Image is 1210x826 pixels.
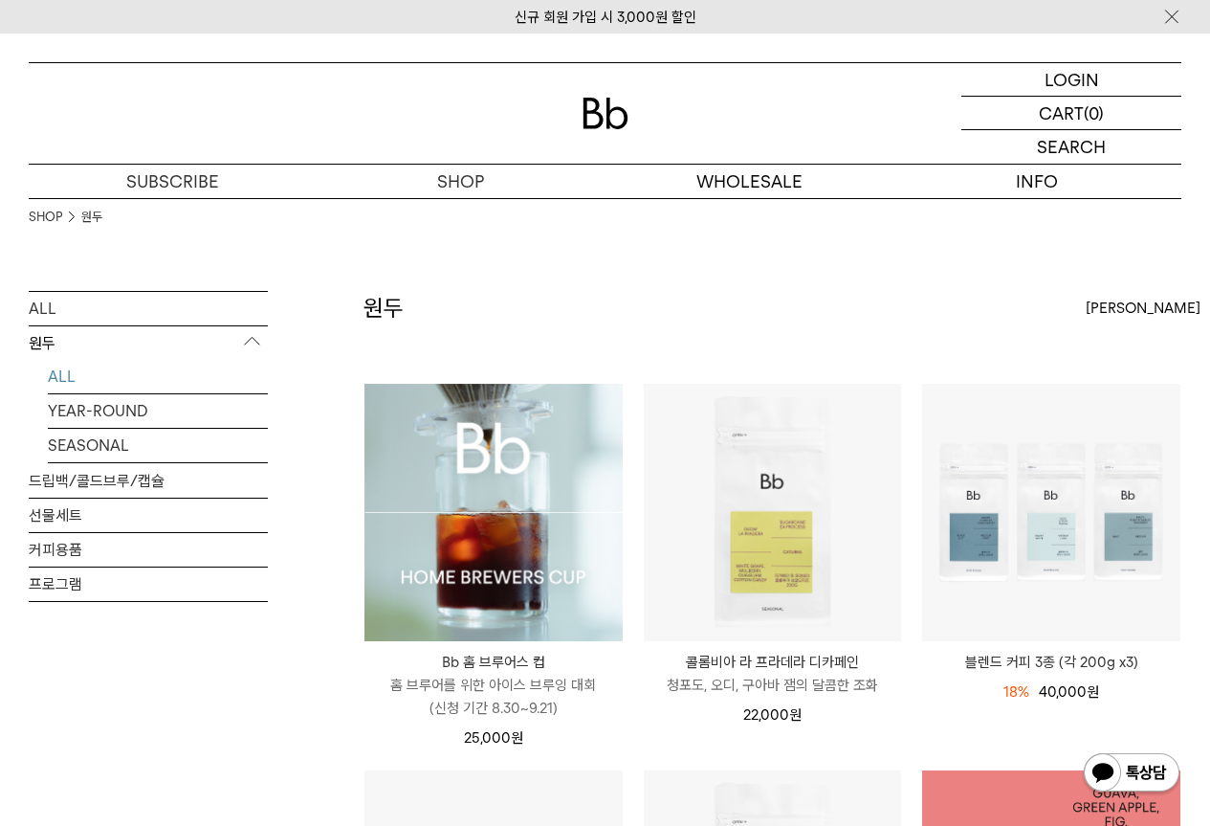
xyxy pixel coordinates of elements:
[922,651,1180,674] a: 블렌드 커피 3종 (각 200g x3)
[743,706,802,724] span: 22,000
[29,499,268,532] a: 선물세트
[583,98,628,129] img: 로고
[81,208,102,227] a: 원두
[515,9,696,26] a: 신규 회원 가입 시 3,000원 할인
[48,429,268,462] a: SEASONAL
[364,651,623,720] a: Bb 홈 브루어스 컵 홈 브루어를 위한 아이스 브루잉 대회(신청 기간 8.30~9.21)
[48,394,268,428] a: YEAR-ROUND
[1045,63,1099,96] p: LOGIN
[789,706,802,724] span: 원
[605,165,893,198] p: WHOLESALE
[961,97,1181,130] a: CART (0)
[364,674,623,720] p: 홈 브루어를 위한 아이스 브루잉 대회 (신청 기간 8.30~9.21)
[644,651,902,674] p: 콜롬비아 라 프라데라 디카페인
[317,165,605,198] a: SHOP
[644,674,902,697] p: 청포도, 오디, 구아바 잼의 달콤한 조화
[1082,751,1181,797] img: 카카오톡 채널 1:1 채팅 버튼
[29,533,268,567] a: 커피용품
[961,63,1181,97] a: LOGIN
[1084,97,1104,129] p: (0)
[644,384,902,642] img: 콜롬비아 라 프라데라 디카페인
[29,292,268,325] a: ALL
[29,464,268,498] a: 드립백/콜드브루/캡슐
[364,384,623,642] img: Bb 홈 브루어스 컵
[893,165,1181,198] p: INFO
[644,651,902,697] a: 콜롬비아 라 프라데라 디카페인 청포도, 오디, 구아바 잼의 달콤한 조화
[1003,681,1029,703] div: 18%
[464,729,523,747] span: 25,000
[1039,683,1099,701] span: 40,000
[29,326,268,361] p: 원두
[1039,97,1084,129] p: CART
[363,292,404,324] h2: 원두
[48,360,268,393] a: ALL
[1037,130,1106,164] p: SEARCH
[511,729,523,747] span: 원
[29,165,317,198] a: SUBSCRIBE
[1086,297,1200,320] span: [PERSON_NAME]
[1087,683,1099,701] span: 원
[29,208,62,227] a: SHOP
[29,568,268,601] a: 프로그램
[364,651,623,674] p: Bb 홈 브루어스 컵
[922,384,1180,642] img: 블렌드 커피 3종 (각 200g x3)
